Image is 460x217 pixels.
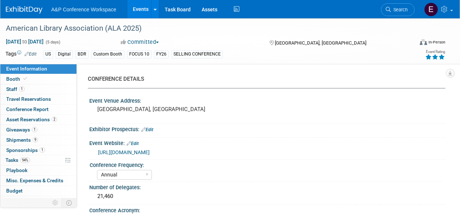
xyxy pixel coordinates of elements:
button: Committed [118,38,162,46]
div: BDR [75,50,89,58]
img: Erika Rollins [424,3,438,16]
a: Misc. Expenses & Credits [0,176,76,186]
div: FY26 [154,50,169,58]
div: Custom Booth [91,50,124,58]
span: Tasks [5,157,30,163]
a: Asset Reservations2 [0,115,76,125]
span: 94% [20,157,30,163]
span: ROI, Objectives & ROO [6,198,55,204]
div: Digital [56,50,73,58]
span: Search [391,7,408,12]
a: Travel Reservations [0,94,76,104]
a: Sponsorships1 [0,145,76,155]
a: Giveaways1 [0,125,76,135]
a: Playbook [0,165,76,175]
td: Personalize Event Tab Strip [49,198,62,208]
div: FOCUS 10 [127,50,152,58]
span: Budget [6,188,23,194]
a: Edit [127,141,139,146]
div: Conference Frequency: [90,160,442,169]
span: A&P Conference Workspace [51,7,116,12]
i: Booth reservation complete [23,77,27,81]
span: 1 [19,86,25,92]
span: Event Information [6,66,47,72]
span: Misc. Expenses & Credits [6,178,63,183]
span: Booth [6,76,29,82]
span: Asset Reservations [6,117,57,122]
span: Conference Report [6,106,49,112]
div: Exhibitor Prospectus: [89,124,445,133]
div: Event Website: [89,138,445,147]
div: CONFERENCE DETAILS [88,75,440,83]
div: Event Venue Address: [89,95,445,104]
a: Event Information [0,64,76,74]
div: In-Person [428,39,445,45]
a: [URL][DOMAIN_NAME] [98,149,150,155]
div: Event Rating [425,50,445,54]
a: Edit [25,52,37,57]
img: Format-Inperson.png [420,39,427,45]
span: Travel Reservations [6,96,51,102]
a: Shipments9 [0,135,76,145]
span: to [21,39,28,45]
span: (5 days) [45,40,60,45]
span: 9 [33,137,38,142]
div: Event Format [381,38,445,49]
span: 2 [52,117,57,122]
span: [DATE] [DATE] [5,38,44,45]
a: Staff1 [0,84,76,94]
span: Sponsorships [6,147,45,153]
img: ExhibitDay [6,6,42,14]
a: Booth [0,74,76,84]
span: Playbook [6,167,27,173]
a: ROI, Objectives & ROO [0,196,76,206]
pre: [GEOGRAPHIC_DATA], [GEOGRAPHIC_DATA] [97,106,229,113]
a: Edit [141,127,153,132]
div: SELLING CONFERENCE [171,50,223,58]
span: Giveaways [6,127,37,133]
a: Search [381,3,415,16]
a: Conference Report [0,104,76,114]
span: Shipments [6,137,38,143]
span: 1 [40,147,45,153]
a: Budget [0,186,76,196]
span: Staff [6,86,25,92]
span: [GEOGRAPHIC_DATA], [GEOGRAPHIC_DATA] [275,40,366,46]
div: Number of Delegates: [89,182,445,191]
span: 1 [32,127,37,132]
td: Toggle Event Tabs [62,198,77,208]
a: Tasks94% [0,155,76,165]
div: US [43,50,53,58]
div: Conference Acronym: [89,205,445,214]
td: Tags [5,50,37,58]
div: American Library Association (ALA 2025) [3,22,408,35]
div: 21,460 [95,191,440,202]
